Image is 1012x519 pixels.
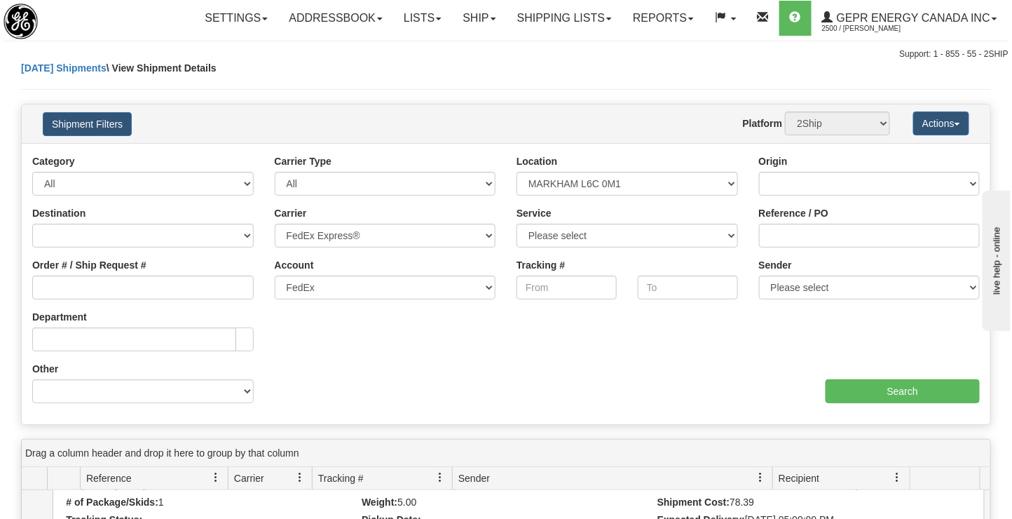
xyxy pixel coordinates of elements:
label: Other [32,362,58,376]
th: Press ctrl + space to group [910,467,980,490]
label: Carrier [275,206,307,220]
div: grid grouping header [22,440,990,467]
span: \ View Shipment Details [107,62,217,74]
label: Sender [759,258,792,272]
span: Tracking # [318,471,364,485]
input: Search [826,379,980,403]
a: GEPR Energy Canada Inc 2500 / [PERSON_NAME] [812,1,1008,36]
strong: Weight: [362,497,397,508]
label: Account [275,258,314,272]
div: live help - online [11,12,130,22]
label: Reference / PO [759,206,829,220]
a: Lists [393,1,452,36]
a: Tracking # filter column settings [428,466,452,490]
th: Press ctrl + space to group [452,467,772,490]
label: Tracking # [517,258,565,272]
label: Department [32,310,87,324]
iframe: chat widget [980,188,1011,331]
a: [DATE] Shipments [21,62,107,74]
a: Settings [194,1,278,36]
span: Carrier [234,471,264,485]
a: Ship [452,1,506,36]
img: logo2500.jpg [4,4,38,39]
span: GEPR Energy Canada Inc [833,12,990,24]
label: Service [517,206,552,220]
label: Category [32,154,75,168]
th: Press ctrl + space to group [47,467,80,490]
li: 1 [66,497,358,511]
strong: # of Package/Skids: [66,497,158,508]
th: Press ctrl + space to group [228,467,312,490]
strong: Shipment Cost: [657,497,730,508]
input: To [638,276,738,299]
a: Reference filter column settings [204,466,228,490]
span: Sender [458,471,490,485]
a: Recipient filter column settings [886,466,910,490]
th: Press ctrl + space to group [772,467,910,490]
a: Sender filter column settings [748,466,772,490]
li: 78.39 [657,497,950,511]
label: Destination [32,206,86,220]
span: Reference [86,471,132,485]
th: Press ctrl + space to group [80,467,228,490]
button: Shipment Filters [43,112,132,136]
input: From [517,276,617,299]
button: Actions [913,112,969,135]
a: Reports [622,1,704,36]
label: Order # / Ship Request # [32,258,146,272]
a: Shipping lists [507,1,622,36]
th: Press ctrl + space to group [312,467,452,490]
span: Recipient [779,471,819,485]
a: Carrier filter column settings [288,466,312,490]
div: Support: 1 - 855 - 55 - 2SHIP [4,48,1008,60]
label: Location [517,154,557,168]
label: Carrier Type [275,154,331,168]
li: 5.00 [362,497,654,511]
label: Platform [743,116,783,130]
a: Addressbook [278,1,393,36]
span: 2500 / [PERSON_NAME] [822,22,927,36]
label: Origin [759,154,788,168]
